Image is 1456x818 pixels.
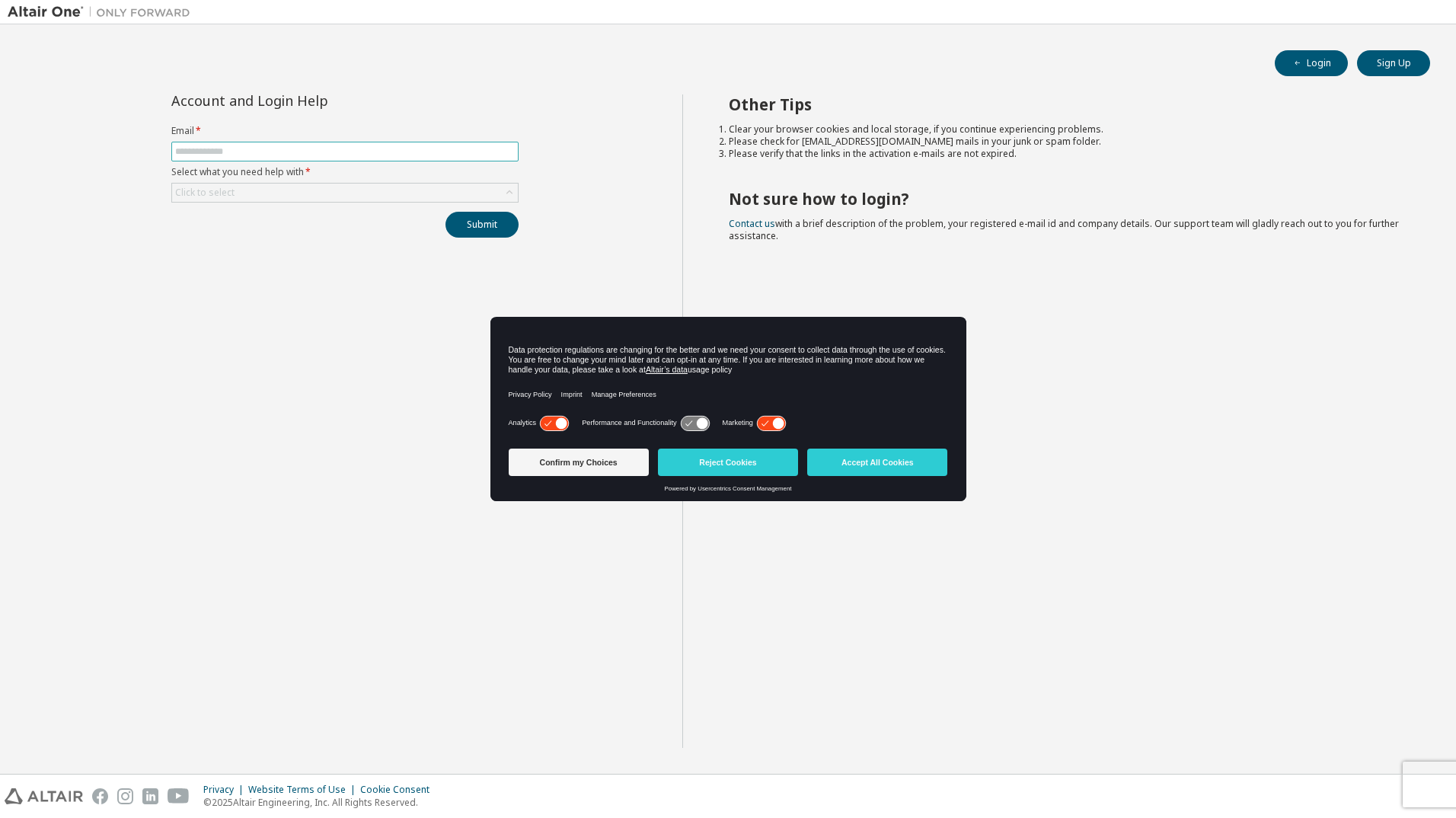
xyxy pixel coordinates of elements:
[8,5,198,20] img: Altair One
[142,788,158,804] img: linkedin.svg
[171,94,449,107] div: Account and Login Help
[1275,50,1348,76] button: Login
[1357,50,1430,76] button: Sign Up
[729,94,1403,114] h2: Other Tips
[5,788,83,804] img: altair_logo.svg
[92,788,108,804] img: facebook.svg
[729,217,1399,242] span: with a brief description of the problem, your registered e-mail id and company details. Our suppo...
[248,784,360,796] div: Website Terms of Use
[360,784,439,796] div: Cookie Consent
[729,217,775,230] a: Contact us
[171,166,519,178] label: Select what you need help with
[729,189,1403,209] h2: Not sure how to login?
[445,212,519,238] button: Submit
[729,148,1403,160] li: Please verify that the links in the activation e-mails are not expired.
[172,184,518,202] div: Click to select
[203,796,439,809] p: © 2025 Altair Engineering, Inc. All Rights Reserved.
[175,187,235,199] div: Click to select
[117,788,133,804] img: instagram.svg
[203,784,248,796] div: Privacy
[171,125,519,137] label: Email
[168,788,190,804] img: youtube.svg
[729,136,1403,148] li: Please check for [EMAIL_ADDRESS][DOMAIN_NAME] mails in your junk or spam folder.
[729,123,1403,136] li: Clear your browser cookies and local storage, if you continue experiencing problems.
